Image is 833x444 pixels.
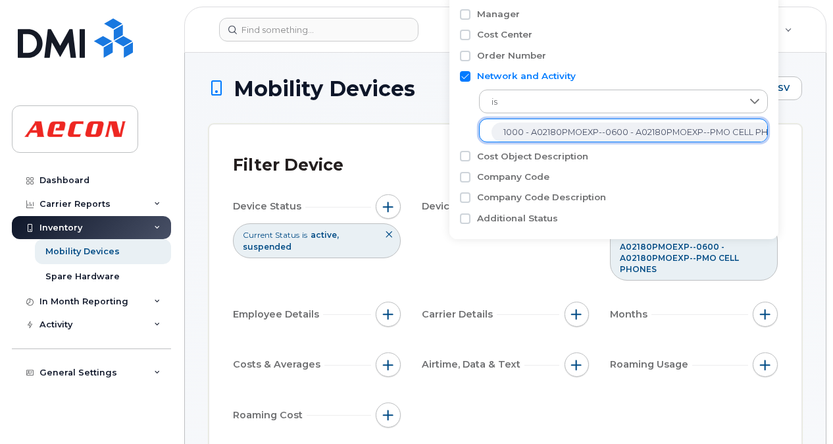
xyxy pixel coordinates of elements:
[477,8,520,20] label: Manager
[422,358,524,372] span: Airtime, Data & Text
[311,230,339,240] span: active
[233,200,305,213] span: Device Status
[422,308,497,321] span: Carrier Details
[477,191,606,204] label: Company Code Description
[480,90,742,114] span: is
[477,28,532,41] label: Cost Center
[477,150,588,163] label: Cost Object Description
[233,408,307,422] span: Roaming Cost
[503,126,793,138] span: 1000 - A02180PMOEXP--0600 - A02180PMOEXP--PMO CELL PHONES
[233,148,343,182] div: Filter Device
[620,230,739,273] span: 1000 - A02180PMOEXP--0600 - A02180PMOEXP--PMO CELL PHONES
[610,358,692,372] span: Roaming Usage
[243,229,299,240] span: Current Status
[233,308,323,321] span: Employee Details
[477,70,576,82] label: Network and Activity
[233,358,324,372] span: Costs & Averages
[243,242,291,252] span: suspended
[234,77,415,100] span: Mobility Devices
[610,308,651,321] span: Months
[422,200,497,213] span: Device Details
[302,229,307,240] span: is
[477,212,558,225] label: Additional Status
[477,171,549,183] label: Company Code
[492,123,820,142] li: 1000 - A02180PMOEXP--0600 - A02180PMOEXP--PMO CELL PHONES
[477,49,546,62] label: Order Number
